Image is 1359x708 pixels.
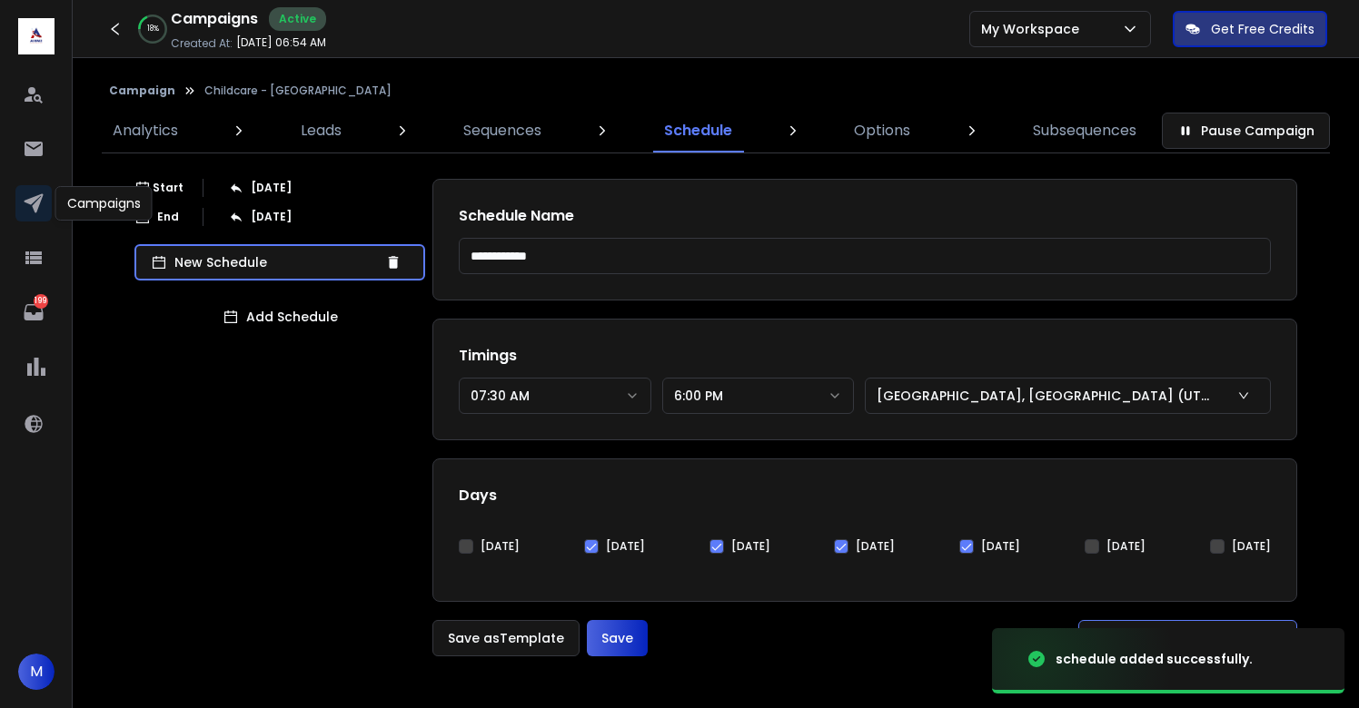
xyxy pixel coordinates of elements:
[251,210,292,224] p: [DATE]
[1022,109,1147,152] a: Subsequences
[856,539,895,554] label: [DATE]
[459,485,1271,506] h1: Days
[981,20,1086,38] p: My Workspace
[301,120,342,142] p: Leads
[174,253,378,271] p: New Schedule
[290,109,352,152] a: Leads
[981,539,1020,554] label: [DATE]
[459,345,1271,367] h1: Timings
[1211,20,1314,38] p: Get Free Credits
[204,84,392,98] p: Childcare - [GEOGRAPHIC_DATA]
[452,109,552,152] a: Sequences
[459,205,1271,227] h1: Schedule Name
[606,539,645,554] label: [DATE]
[463,120,541,142] p: Sequences
[843,109,921,152] a: Options
[731,539,770,554] label: [DATE]
[662,378,855,414] button: 6:00 PM
[854,120,910,142] p: Options
[1232,539,1271,554] label: [DATE]
[664,120,732,142] p: Schedule
[251,181,292,195] p: [DATE]
[113,120,178,142] p: Analytics
[147,24,159,34] p: 18 %
[109,84,175,98] button: Campaign
[481,539,520,554] label: [DATE]
[1056,650,1253,668] div: schedule added successfully.
[459,378,651,414] button: 07:30 AM
[587,620,648,656] button: Save
[1033,120,1136,142] p: Subsequences
[171,8,258,30] h1: Campaigns
[15,294,52,330] a: 199
[18,18,55,54] img: logo
[102,109,189,152] a: Analytics
[18,654,55,690] button: M
[153,181,184,195] p: Start
[432,620,580,656] button: Save asTemplate
[134,299,425,335] button: Add Schedule
[877,387,1221,405] p: [GEOGRAPHIC_DATA], [GEOGRAPHIC_DATA] (UTC+1:00)
[171,36,233,51] p: Created At:
[1106,539,1146,554] label: [DATE]
[236,35,326,50] p: [DATE] 06:54 AM
[55,186,153,221] div: Campaigns
[1162,113,1330,149] button: Pause Campaign
[269,7,326,31] div: Active
[34,294,48,309] p: 199
[1173,11,1327,47] button: Get Free Credits
[157,210,179,224] p: End
[653,109,743,152] a: Schedule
